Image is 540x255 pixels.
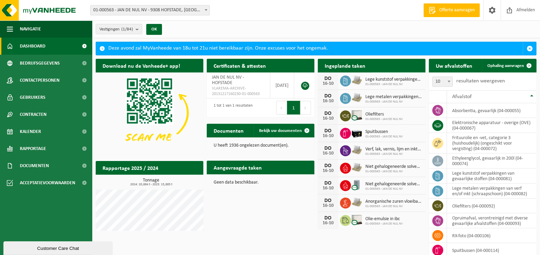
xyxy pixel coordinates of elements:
h2: Documenten [207,124,251,137]
span: Vestigingen [99,24,133,35]
div: 16-10 [321,116,335,121]
span: Navigatie [20,21,41,38]
img: LP-PA-00000-WDN-11 [351,75,363,86]
span: 01-000563 - JAN DE NUL NV [365,135,403,139]
span: 10 [433,77,453,86]
div: DO [321,111,335,116]
span: 01-000563 - JAN DE NUL NV - 9308 HOFSTADE, TRAGEL 60 [90,5,210,15]
span: Niet gehalogeneerde solventen - hoogcalorisch in kleinverpakking [365,164,422,170]
span: 01-000563 - JAN DE NUL NV [365,170,422,174]
span: Documenten [20,157,49,174]
td: absorbentia, gevaarlijk (04-000055) [447,103,537,118]
img: LP-PA-00000-WDN-11 [351,162,363,173]
img: LP-PA-00000-WDN-11 [351,92,363,104]
span: Kalender [20,123,41,140]
iframe: chat widget [3,240,114,255]
span: Ophaling aanvragen [487,64,524,68]
td: [DATE] [270,72,294,98]
button: OK [146,24,162,35]
td: frituurolie en -vet, categorie 3 (huishoudelijk) (ongeschikt voor vergisting) (04-000072) [447,133,537,153]
span: Lege kunststof verpakkingen van gevaarlijke stoffen [365,77,422,82]
span: JAN DE NUL NV - HOFSTADE [212,75,244,85]
div: Deze avond zal MyVanheede van 18u tot 21u niet bereikbaar zijn. Onze excuses voor het ongemak. [108,42,523,55]
div: DO [321,146,335,151]
div: DO [321,180,335,186]
td: ethyleenglycol, gevaarlijk in 200l (04-000074) [447,153,537,169]
span: Rapportage [20,140,46,157]
button: Previous [276,101,287,115]
h2: Certificaten & attesten [207,59,273,72]
count: (1/84) [121,27,133,31]
button: Vestigingen(1/84) [96,24,142,34]
h2: Ingeplande taken [318,59,372,72]
td: lege metalen verpakkingen van verf en/of inkt (schraapschoon) (04-000082) [447,184,537,199]
td: oliefilters (04-000092) [447,199,537,213]
div: 16-10 [321,221,335,226]
h3: Tonnage [99,178,203,186]
div: 16-10 [321,134,335,138]
span: 01-000563 - JAN DE NUL NV [365,222,403,226]
span: Afvalstof [452,94,472,99]
span: Niet gehalogeneerde solventen - hoogcalorisch in 200lt-vat [365,182,422,187]
button: 1 [287,101,300,115]
a: Offerte aanvragen [423,3,480,17]
span: Verf, lak, vernis, lijm en inkt, industrieel in kleinverpakking [365,147,422,152]
h2: Download nu de Vanheede+ app! [96,59,187,72]
span: Contracten [20,106,46,123]
span: Oliefilters [365,112,403,117]
td: opruimafval, verontreinigd met diverse gevaarlijke afvalstoffen (04-000093) [447,213,537,228]
span: 2024: 20,884 t - 2025: 15,885 t [99,183,203,186]
div: DO [321,128,335,134]
span: 01-000563 - JAN DE NUL NV - 9308 HOFSTADE, TRAGEL 60 [91,5,210,15]
div: DO [321,198,335,203]
span: 01-000563 - JAN DE NUL NV [365,152,422,156]
img: LP-PA-00000-WDN-11 [351,197,363,208]
td: RX-foto (04-000106) [447,228,537,243]
label: resultaten weergeven [456,78,505,84]
a: Bekijk uw documenten [254,124,314,137]
span: Dashboard [20,38,45,55]
button: Next [300,101,311,115]
span: Bedrijfsgegevens [20,55,60,72]
div: DO [321,93,335,99]
p: U heeft 1936 ongelezen document(en). [214,143,308,148]
div: 1 tot 1 van 1 resultaten [210,100,253,115]
img: LP-LD-00200-CU [351,179,363,191]
span: Gebruikers [20,89,45,106]
div: 16-10 [321,99,335,104]
p: Geen data beschikbaar. [214,180,308,185]
h2: Uw afvalstoffen [429,59,479,72]
div: DO [321,76,335,81]
span: 01-000563 - JAN DE NUL NV [365,187,422,191]
span: Acceptatievoorwaarden [20,174,75,191]
div: 16-10 [321,203,335,208]
img: Download de VHEPlus App [96,72,203,153]
td: elektronische apparatuur - overige (OVE) (04-000067) [447,118,537,133]
h2: Rapportage 2025 / 2024 [96,161,165,174]
span: Contactpersonen [20,72,59,89]
div: DO [321,163,335,169]
span: Offerte aanvragen [437,7,476,14]
span: Spuitbussen [365,129,403,135]
td: lege kunststof verpakkingen van gevaarlijke stoffen (04-000081) [447,169,537,184]
div: 16-10 [321,151,335,156]
span: 01-000563 - JAN DE NUL NV [365,82,422,86]
span: 01-000563 - JAN DE NUL NV [365,100,422,104]
span: Lege metalen verpakkingen van verf en/of inkt (schraapschoon) [365,94,422,100]
div: 16-10 [321,169,335,173]
h2: Aangevraagde taken [207,161,269,174]
span: Bekijk uw documenten [259,129,302,133]
a: Bekijk rapportage [152,174,203,188]
a: Ophaling aanvragen [482,59,536,72]
span: Olie-emulsie in ibc [365,216,403,222]
img: PB-IC-CU [351,214,363,226]
div: 16-10 [321,186,335,191]
span: 01-000563 - JAN DE NUL NV [365,204,422,209]
div: DO [321,215,335,221]
span: 01-000563 - JAN DE NUL NV [365,117,403,121]
img: PB-LB-0680-HPE-BK-11 [351,127,363,138]
img: LP-PA-00000-WDN-11 [351,144,363,156]
span: Anorganische zuren vloeibaar in kleinverpakking [365,199,422,204]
